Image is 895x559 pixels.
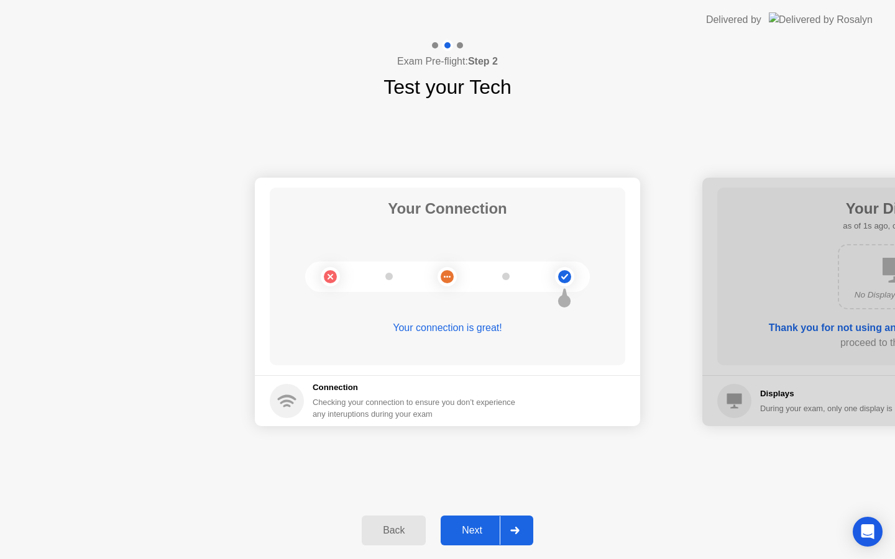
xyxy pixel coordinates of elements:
img: Delivered by Rosalyn [769,12,873,27]
h5: Connection [313,381,523,394]
h1: Your Connection [388,198,507,220]
h4: Exam Pre-flight: [397,54,498,69]
div: Back [365,525,422,536]
button: Next [441,516,533,545]
b: Step 2 [468,56,498,66]
button: Back [362,516,426,545]
div: Your connection is great! [270,320,625,335]
div: Open Intercom Messenger [853,517,883,547]
h1: Test your Tech [383,72,512,102]
div: Next [444,525,500,536]
div: Delivered by [706,12,761,27]
div: Checking your connection to ensure you don’t experience any interuptions during your exam [313,396,523,420]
